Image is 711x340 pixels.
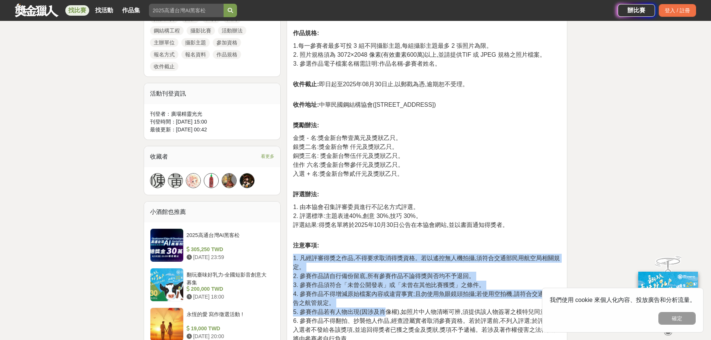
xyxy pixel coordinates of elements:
[186,174,200,188] img: Avatar
[240,174,254,188] img: Avatar
[293,52,545,58] span: 2. 照片規格須為 3072×2048 像素(有效畫素600萬)以上,並請提供TIF 或 JPEG 規格之照片檔案。
[187,26,215,35] a: 攝影比賽
[187,285,272,293] div: 200,000 TWD
[222,173,237,188] a: Avatar
[150,26,184,35] a: 鋼結構工程
[293,162,404,168] span: 佳作 六名:獎金新台幣參仟元及獎狀乙只。
[204,173,219,188] a: Avatar
[222,174,236,188] img: Avatar
[150,268,275,302] a: 翻玩臺味好乳力-全國短影音創意大募集 200,000 TWD [DATE] 18:00
[293,30,319,36] strong: 作品規格:
[213,50,241,59] a: 作品規格
[218,26,246,35] a: 活動辦法
[187,271,272,285] div: 翻玩臺味好乳力-全國短影音創意大募集
[149,4,224,17] input: 2025高通台灣AI黑客松
[293,153,404,159] span: 銅獎三名: 獎金新台幣伍仟元及獎狀乙只。
[293,60,441,67] span: 3. 參選作品電子檔案名稱需註明:作品名稱-參賽者姓名。
[181,38,210,47] a: 攝影主題
[293,122,319,128] strong: 獎勵辦法:
[144,83,281,104] div: 活動刊登資訊
[150,153,168,160] span: 收藏者
[293,102,436,108] span: 中華民國鋼結構協會([STREET_ADDRESS])
[293,242,319,249] strong: 注意事項:
[150,118,275,126] div: 刊登時間： [DATE] 15:00
[150,50,178,59] a: 報名方式
[150,228,275,262] a: 2025高通台灣AI黑客松 305,250 TWD [DATE] 23:59
[181,50,210,59] a: 報名資料
[293,171,403,177] span: 入選 + 名:獎金新台幣貳仟元及獎狀乙只。
[293,81,319,87] strong: 收件截止:
[261,152,274,160] span: 看更多
[150,38,178,47] a: 主辦單位
[293,43,492,49] span: 1.每一參賽者最多可投 3 組不同攝影主題,每組攝影主題最多 2 張照片為限。
[168,173,183,188] a: 黃
[293,213,421,219] span: 2. 評選標準:主題表達40%,創意 30%,技巧 30%。
[187,253,272,261] div: [DATE] 23:59
[65,5,89,16] a: 找比賽
[187,293,272,301] div: [DATE] 18:00
[187,325,272,333] div: 19,000 TWD
[293,282,485,288] span: 3. 參賽作品須符合「未曾公開發表」或「未曾在其他比賽獲獎」之條件。
[144,202,281,222] div: 小酒館也推薦
[293,102,319,108] strong: 收件地址:
[293,191,319,197] strong: 評選辦法:
[293,273,474,279] span: 2. 參賽作品請自行備份留底,所有參賽作品不論得獎與否均不予退回。
[187,311,272,325] div: 永恆的愛 寫作徵選活動 !
[658,312,696,325] button: 確定
[293,291,555,306] span: 4. 參賽作品不得增減原始檔案內容或違背事實;且勿使用魚眼鏡頭拍攝;若使用空拍機,請符合交通部公告之航管規定。
[293,255,560,270] span: 1. 凡經評審得獎之作品,不得要求取消得獎資格。若以遙控無人機拍攝,須符合交通部民用航空局相關規定。
[293,309,558,315] span: 5. 參賽作品若有人物出現(因涉及肖像權),如照片中人物清晰可辨,須提供該人物簽署之模特兒同意書。
[187,231,272,246] div: 2025高通台灣AI黑客松
[638,272,698,321] img: ff197300-f8ee-455f-a0ae-06a3645bc375.jpg
[293,204,419,210] span: 1. 由本協會召集評審委員進行不記名方式評選。
[293,144,398,150] span: 銀獎二名:獎金新台幣 仟元及獎狀乙只。
[550,297,696,303] span: 我們使用 cookie 來個人化內容、投放廣告和分析流量。
[186,173,201,188] a: Avatar
[150,126,275,134] div: 最後更新： [DATE] 00:42
[293,81,468,87] span: 即日起至2025年08月30日止,以郵戳為憑,逾期恕不受理。
[92,5,116,16] a: 找活動
[187,246,272,253] div: 305,250 TWD
[213,38,241,47] a: 參加資格
[150,62,178,71] a: 收件截止
[293,135,402,141] span: 金獎 - 名:獎金新台幣壹萬元及獎狀乙只。
[119,5,143,16] a: 作品集
[150,110,275,118] div: 刊登者： 廣場精靈光光
[293,222,508,228] span: 評選結果:得獎名單將於2025年10月30日公告在本協會網站,並以書面通知得獎者。
[618,4,655,17] a: 辦比賽
[659,4,696,17] div: 登入 / 註冊
[204,174,218,188] img: Avatar
[150,173,165,188] a: 陳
